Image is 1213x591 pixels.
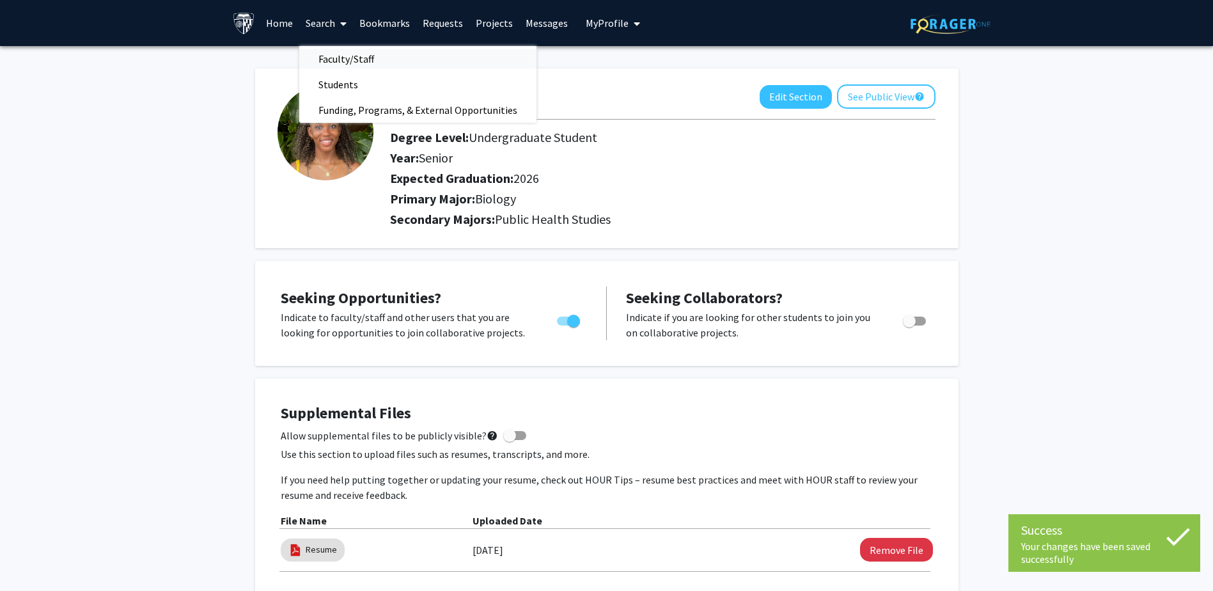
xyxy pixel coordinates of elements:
a: Projects [469,1,519,45]
span: Students [299,72,377,97]
a: Search [299,1,353,45]
h2: Degree Level: [390,130,847,145]
button: Edit Section [760,85,832,109]
div: Your changes have been saved successfully [1021,540,1187,565]
span: 2026 [513,170,539,186]
p: If you need help putting together or updating your resume, check out HOUR Tips – resume best prac... [281,472,933,503]
span: Undergraduate Student [469,129,597,145]
b: File Name [281,514,327,527]
a: Home [260,1,299,45]
span: Allow supplemental files to be publicly visible? [281,428,498,443]
p: Indicate to faculty/staff and other users that you are looking for opportunities to join collabor... [281,310,533,340]
p: Use this section to upload files such as resumes, transcripts, and more. [281,446,933,462]
h2: Secondary Majors: [390,212,935,227]
span: Funding, Programs, & External Opportunities [299,97,536,123]
div: Toggle [552,310,587,329]
span: Seeking Collaborators? [626,288,783,308]
label: [DATE] [473,539,503,561]
p: Indicate if you are looking for other students to join you on collaborative projects. [626,310,879,340]
a: Students [299,75,536,94]
span: Seeking Opportunities? [281,288,441,308]
h4: Supplemental Files [281,404,933,423]
a: Faculty/Staff [299,49,536,68]
button: See Public View [837,84,935,109]
img: Profile Picture [278,84,373,180]
h2: Year: [390,150,847,166]
a: Resume [306,543,337,556]
mat-icon: help [914,89,925,104]
span: Public Health Studies [495,211,611,227]
span: Senior [419,150,453,166]
iframe: Chat [10,533,54,581]
a: Messages [519,1,574,45]
div: Success [1021,521,1187,540]
span: Biology [475,191,516,207]
span: My Profile [586,17,629,29]
span: Faculty/Staff [299,46,393,72]
a: Funding, Programs, & External Opportunities [299,100,536,120]
b: Uploaded Date [473,514,542,527]
mat-icon: help [487,428,498,443]
div: Toggle [898,310,933,329]
a: Requests [416,1,469,45]
img: ForagerOne Logo [911,14,990,34]
h2: Primary Major: [390,191,935,207]
a: Bookmarks [353,1,416,45]
button: Remove Resume File [860,538,933,562]
img: Johns Hopkins University Logo [233,12,255,35]
img: pdf_icon.png [288,543,302,557]
h2: Expected Graduation: [390,171,847,186]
